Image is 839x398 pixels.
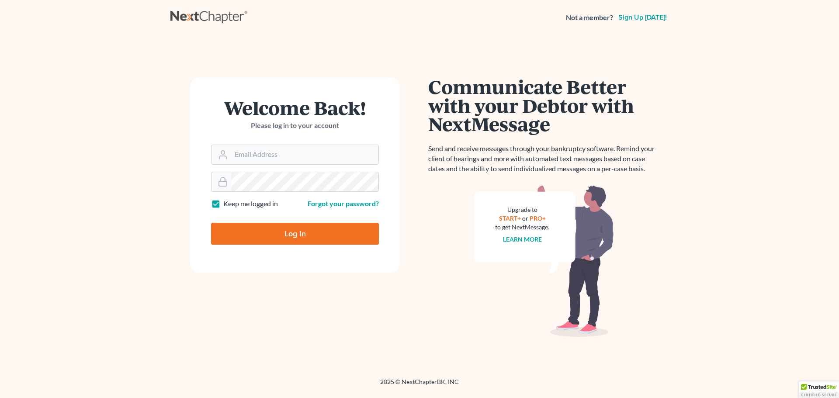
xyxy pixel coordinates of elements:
[308,199,379,208] a: Forgot your password?
[428,77,660,133] h1: Communicate Better with your Debtor with NextMessage
[211,223,379,245] input: Log In
[474,184,614,337] img: nextmessage_bg-59042aed3d76b12b5cd301f8e5b87938c9018125f34e5fa2b7a6b67550977c72.svg
[530,215,546,222] a: PRO+
[170,377,669,393] div: 2025 © NextChapterBK, INC
[428,144,660,174] p: Send and receive messages through your bankruptcy software. Remind your client of hearings and mo...
[566,13,613,23] strong: Not a member?
[617,14,669,21] a: Sign up [DATE]!
[495,205,549,214] div: Upgrade to
[522,215,528,222] span: or
[211,98,379,117] h1: Welcome Back!
[231,145,378,164] input: Email Address
[799,381,839,398] div: TrustedSite Certified
[503,235,542,243] a: Learn more
[495,223,549,232] div: to get NextMessage.
[499,215,521,222] a: START+
[211,121,379,131] p: Please log in to your account
[223,199,278,209] label: Keep me logged in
